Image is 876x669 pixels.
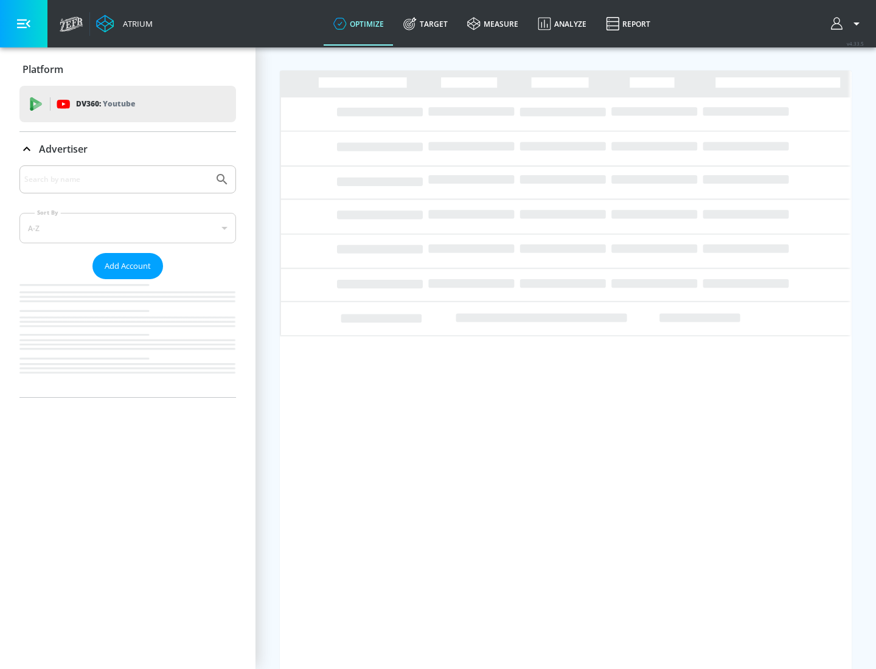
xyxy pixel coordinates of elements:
[19,279,236,397] nav: list of Advertiser
[23,63,63,76] p: Platform
[324,2,394,46] a: optimize
[118,18,153,29] div: Atrium
[457,2,528,46] a: measure
[92,253,163,279] button: Add Account
[105,259,151,273] span: Add Account
[19,132,236,166] div: Advertiser
[24,172,209,187] input: Search by name
[19,213,236,243] div: A-Z
[19,165,236,397] div: Advertiser
[19,52,236,86] div: Platform
[596,2,660,46] a: Report
[76,97,135,111] p: DV360:
[19,86,236,122] div: DV360: Youtube
[528,2,596,46] a: Analyze
[96,15,153,33] a: Atrium
[35,209,61,217] label: Sort By
[39,142,88,156] p: Advertiser
[394,2,457,46] a: Target
[847,40,864,47] span: v 4.33.5
[103,97,135,110] p: Youtube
